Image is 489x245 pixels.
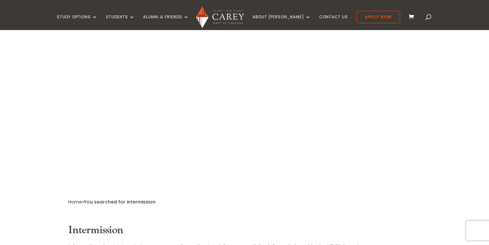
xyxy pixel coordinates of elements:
a: Alumni & Friends [143,15,189,30]
span: » [68,199,155,205]
img: Carey Baptist College [196,6,244,28]
a: Contact Us [319,15,348,30]
a: Students [106,15,135,30]
a: Apply Now [356,11,400,23]
span: You searched for intermission [84,199,155,205]
a: About [PERSON_NAME] [253,15,311,30]
a: Study Options [57,15,97,30]
a: Home [68,199,82,205]
a: Intermission [68,223,123,237]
